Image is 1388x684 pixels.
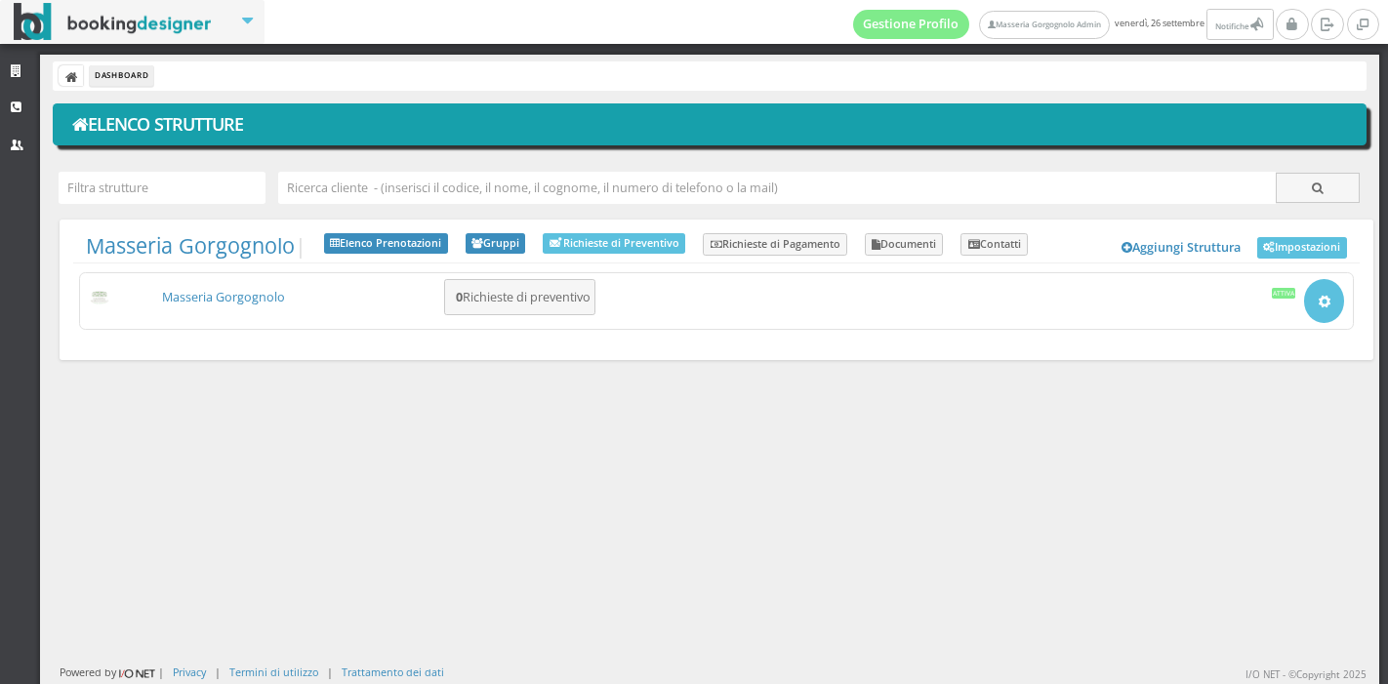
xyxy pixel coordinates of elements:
a: Termini di utilizzo [229,664,318,679]
div: Powered by | [60,664,164,681]
button: 0Richieste di preventivo [444,279,595,315]
input: Filtra strutture [59,172,265,204]
img: BookingDesigner.com [14,3,212,41]
a: Masseria Gorgognolo [162,289,285,305]
button: Notifiche [1206,9,1273,40]
a: Documenti [865,233,944,257]
a: Aggiungi Struttura [1112,233,1252,262]
a: Richieste di Pagamento [703,233,847,257]
b: 0 [456,289,463,305]
a: Privacy [173,664,206,679]
div: Attiva [1272,288,1296,298]
div: | [327,664,333,679]
a: Masseria Gorgognolo [86,231,295,260]
a: Elenco Prenotazioni [324,233,448,255]
div: | [215,664,221,679]
img: 0603869b585f11eeb13b0a069e529790_max100.png [89,291,111,304]
a: Masseria Gorgognolo Admin [979,11,1110,39]
a: Gestione Profilo [853,10,970,39]
a: Trattamento dei dati [342,664,444,679]
a: Contatti [960,233,1028,257]
img: ionet_small_logo.png [116,665,158,681]
input: Ricerca cliente - (inserisci il codice, il nome, il cognome, il numero di telefono o la mail) [278,172,1277,204]
a: Impostazioni [1257,237,1347,259]
li: Dashboard [90,65,153,87]
span: | [86,233,306,259]
a: Gruppi [466,233,526,255]
span: venerdì, 26 settembre [853,9,1277,40]
h1: Elenco Strutture [66,108,1354,141]
h5: Richieste di preventivo [450,290,591,304]
a: Richieste di Preventivo [543,233,685,254]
